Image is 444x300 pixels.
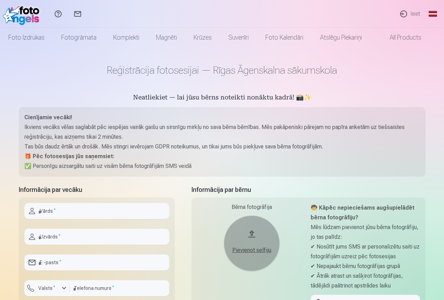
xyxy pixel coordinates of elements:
strong: 🎁 Pēc fotosesijas jūs saņemsiet: [24,153,114,160]
h1: Reģistrācija fotosesijai — Rīgas Āgenskalna sākumskola [19,64,426,76]
p: ✔ Nosūtīt jums SMS ar personalizētu saiti uz fotogrāfijām uzreiz pēc fotosesijas [311,242,420,261]
a: All products [370,28,430,47]
a: Suvenīri [220,28,257,47]
h5: Informācija par vecāku [19,185,175,195]
strong: Cienījamie vecāki! [24,114,72,121]
a: Foto kalendāri [257,28,312,47]
p: ✔ Nepajaukt bērnu fotogrāfijas grupā [311,261,420,271]
h5: Informācija par bērnu [192,185,426,195]
img: /fa1 [3,3,43,25]
p: Mēs lūdzam pievienot jūsu bērna fotogrāfiju, jo tas palīdz: [311,222,420,242]
h5: Neatliekiet — lai jūsu bērns noteikti nonāktu kadrā! 📸✨ [19,93,426,103]
div: Pievienot selfiju [231,246,273,254]
a: Krūzes [185,28,220,47]
a: Magnēti [148,28,185,47]
p: ✅ Personīgu aizsargātu saiti uz visām bērna fotogrāfijām SMS veidā [24,161,420,171]
div: Bērna fotogrāfija [197,203,306,211]
a: Fotogrāmata [53,28,105,47]
strong: 🧒 Kāpēc nepieciešams augšupielādēt bērna fotogrāfiju? [311,204,414,221]
p: Ikviens vecāks vēlas saglabāt pēc iespējas vairāk gaišu un sirsnīgu mirkļu no sava bērna bērnības... [24,122,420,142]
a: Komplekti [105,28,148,47]
label: Valsts [36,285,58,292]
a: Atslēgu piekariņi [312,28,370,47]
button: Valsts* [24,280,70,296]
p: ✔ Ātrāk atrast un sašķirot fotogrāfijas, tādējādi paātrinot apstrādes laiku [311,271,420,291]
p: Tas būs daudz ērtāk un drošāk. Mēs stingri ievērojam GDPR noteikumus, un tikai jums būs piekļuve ... [24,142,420,152]
button: Pievienot selfiju [224,216,280,271]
